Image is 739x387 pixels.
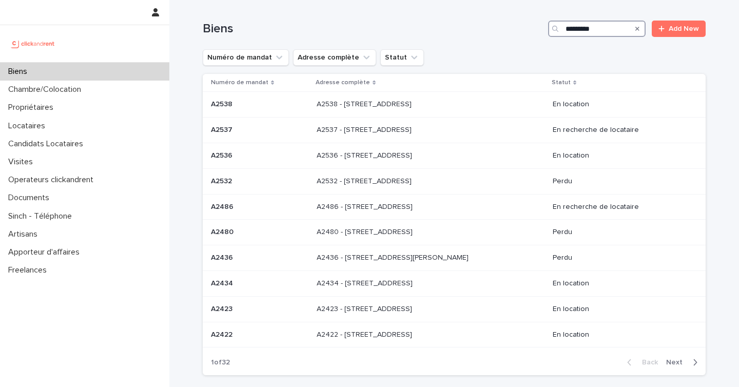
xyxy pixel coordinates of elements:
[203,22,544,36] h1: Biens
[203,245,706,271] tr: A2436A2436 A2436 - [STREET_ADDRESS][PERSON_NAME]A2436 - [STREET_ADDRESS][PERSON_NAME] Perdu
[652,21,706,37] a: Add New
[203,322,706,347] tr: A2422A2422 A2422 - [STREET_ADDRESS]A2422 - [STREET_ADDRESS] En location
[548,21,646,37] input: Search
[317,98,414,109] p: A2538 - [STREET_ADDRESS]
[211,98,235,109] p: A2538
[203,143,706,168] tr: A2536A2536 A2536 - [STREET_ADDRESS]A2536 - [STREET_ADDRESS] En location
[8,33,58,54] img: UCB0brd3T0yccxBKYDjQ
[4,121,53,131] p: Locataires
[317,328,414,339] p: A2422 - [STREET_ADDRESS]
[553,126,689,134] p: En recherche de locataire
[4,139,91,149] p: Candidats Locataires
[553,100,689,109] p: En location
[211,175,234,186] p: A2532
[203,270,706,296] tr: A2434A2434 A2434 - [STREET_ADDRESS]A2434 - [STREET_ADDRESS] En location
[211,251,235,262] p: A2436
[317,124,414,134] p: A2537 - [STREET_ADDRESS]
[4,157,41,167] p: Visites
[317,175,414,186] p: A2532 - [STREET_ADDRESS]
[211,303,235,314] p: A2423
[4,211,80,221] p: Sinch - Téléphone
[553,331,689,339] p: En location
[553,177,689,186] p: Perdu
[553,203,689,211] p: En recherche de locataire
[4,247,88,257] p: Apporteur d'affaires
[211,149,235,160] p: A2536
[203,49,289,66] button: Numéro de mandat
[211,124,235,134] p: A2537
[4,265,55,275] p: Freelances
[4,175,102,185] p: Operateurs clickandrent
[552,77,571,88] p: Statut
[4,193,57,203] p: Documents
[4,85,89,94] p: Chambre/Colocation
[316,77,370,88] p: Adresse complète
[666,359,689,366] span: Next
[553,279,689,288] p: En location
[203,168,706,194] tr: A2532A2532 A2532 - [STREET_ADDRESS]A2532 - [STREET_ADDRESS] Perdu
[203,220,706,245] tr: A2480A2480 A2480 - [STREET_ADDRESS]A2480 - [STREET_ADDRESS] Perdu
[293,49,376,66] button: Adresse complète
[553,254,689,262] p: Perdu
[4,103,62,112] p: Propriétaires
[317,226,415,237] p: A2480 - [STREET_ADDRESS]
[317,251,471,262] p: A2436 - [STREET_ADDRESS][PERSON_NAME]
[211,328,235,339] p: A2422
[4,67,35,76] p: Biens
[203,92,706,118] tr: A2538A2538 A2538 - [STREET_ADDRESS]A2538 - [STREET_ADDRESS] En location
[317,149,414,160] p: A2536 - [STREET_ADDRESS]
[211,226,236,237] p: A2480
[317,277,415,288] p: A2434 - [STREET_ADDRESS]
[203,194,706,220] tr: A2486A2486 A2486 - [STREET_ADDRESS]A2486 - [STREET_ADDRESS] En recherche de locataire
[553,228,689,237] p: Perdu
[553,305,689,314] p: En location
[317,201,415,211] p: A2486 - [STREET_ADDRESS]
[211,277,235,288] p: A2434
[317,303,414,314] p: A2423 - [STREET_ADDRESS]
[203,118,706,143] tr: A2537A2537 A2537 - [STREET_ADDRESS]A2537 - [STREET_ADDRESS] En recherche de locataire
[380,49,424,66] button: Statut
[203,350,238,375] p: 1 of 32
[211,77,268,88] p: Numéro de mandat
[636,359,658,366] span: Back
[4,229,46,239] p: Artisans
[669,25,699,32] span: Add New
[203,296,706,322] tr: A2423A2423 A2423 - [STREET_ADDRESS]A2423 - [STREET_ADDRESS] En location
[211,201,236,211] p: A2486
[619,358,662,367] button: Back
[553,151,689,160] p: En location
[662,358,706,367] button: Next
